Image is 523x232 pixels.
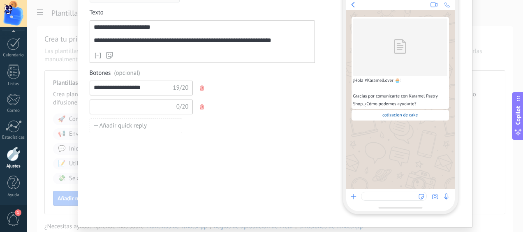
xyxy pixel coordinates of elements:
[514,106,522,125] span: Copilot
[90,118,182,133] button: Añadir quick reply
[2,108,25,114] div: Correo
[2,193,25,198] div: Ayuda
[2,53,25,58] div: Calendario
[353,78,439,107] span: ¡Hola #KaramelLover 🧁! Gracias por comunicarte con Karamel Pastry Shop. ¿Cómo podemos ayudarte?
[15,209,21,216] span: 1
[2,81,25,87] div: Listas
[173,84,188,92] span: 19/20
[100,123,147,129] span: Añadir quick reply
[90,69,315,77] span: Botones
[90,9,315,17] span: Texto
[114,69,140,77] span: (opcional)
[382,112,418,118] span: cotizacion de cake
[2,135,25,140] div: Estadísticas
[2,164,25,169] div: Ajustes
[176,103,189,111] span: 0/20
